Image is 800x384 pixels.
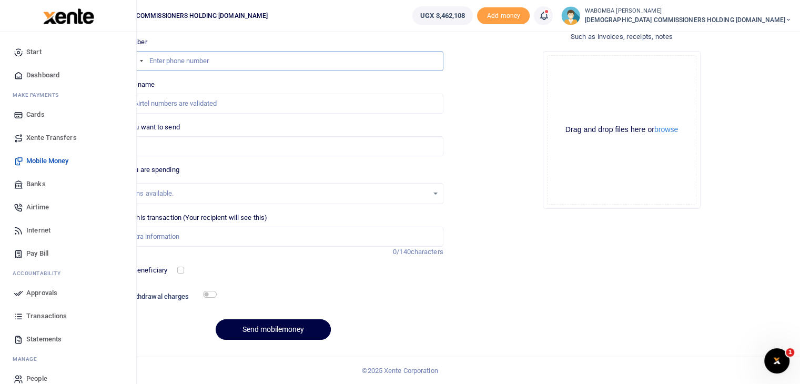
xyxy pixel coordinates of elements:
img: profile-user [561,6,580,25]
a: Banks [8,173,128,196]
a: Transactions [8,305,128,328]
h4: Such as invoices, receipts, notes [452,31,792,43]
div: File Uploader [543,51,701,209]
div: Drag and drop files here or [548,125,696,135]
img: logo-large [43,8,94,24]
li: Ac [8,265,128,281]
span: Statements [26,334,62,345]
input: Enter phone number [103,51,443,71]
a: Cards [8,103,128,126]
h6: Include withdrawal charges [105,292,212,301]
a: Start [8,41,128,64]
li: M [8,87,128,103]
button: browse [654,126,678,133]
span: [DEMOGRAPHIC_DATA] COMMISSIONERS HOLDING [DOMAIN_NAME] [63,11,272,21]
span: 1 [786,348,794,357]
span: characters [411,248,443,256]
a: Airtime [8,196,128,219]
a: Internet [8,219,128,242]
li: Wallet ballance [408,6,477,25]
span: People [26,373,47,384]
button: Send mobilemoney [216,319,331,340]
span: 0/140 [393,248,411,256]
label: Memo for this transaction (Your recipient will see this) [103,213,267,223]
a: Approvals [8,281,128,305]
span: Cards [26,109,45,120]
span: ake Payments [18,91,59,99]
a: UGX 3,462,108 [412,6,473,25]
a: profile-user WABOMBA [PERSON_NAME] [DEMOGRAPHIC_DATA] COMMISSIONERS HOLDING [DOMAIN_NAME] [561,6,792,25]
a: Mobile Money [8,149,128,173]
a: logo-small logo-large logo-large [42,12,94,19]
li: Toup your wallet [477,7,530,25]
label: Amount you want to send [103,122,179,133]
label: Reason you are spending [103,165,179,175]
span: Start [26,47,42,57]
span: Add money [477,7,530,25]
div: No options available. [111,188,428,199]
span: Banks [26,179,46,189]
iframe: Intercom live chat [764,348,789,373]
a: Pay Bill [8,242,128,265]
a: Add money [477,11,530,19]
span: countability [21,269,60,277]
span: Approvals [26,288,57,298]
li: M [8,351,128,367]
span: Internet [26,225,50,236]
span: UGX 3,462,108 [420,11,465,21]
span: Mobile Money [26,156,68,166]
a: Xente Transfers [8,126,128,149]
span: Airtime [26,202,49,213]
span: Pay Bill [26,248,48,259]
span: Xente Transfers [26,133,77,143]
input: MTN & Airtel numbers are validated [103,94,443,114]
input: UGX [103,136,443,156]
span: Transactions [26,311,67,321]
label: Phone number [103,37,147,47]
small: WABOMBA [PERSON_NAME] [584,7,792,16]
span: Dashboard [26,70,59,80]
span: anage [18,355,37,363]
input: Enter extra information [103,227,443,247]
span: [DEMOGRAPHIC_DATA] COMMISSIONERS HOLDING [DOMAIN_NAME] [584,15,792,25]
a: Dashboard [8,64,128,87]
a: Statements [8,328,128,351]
